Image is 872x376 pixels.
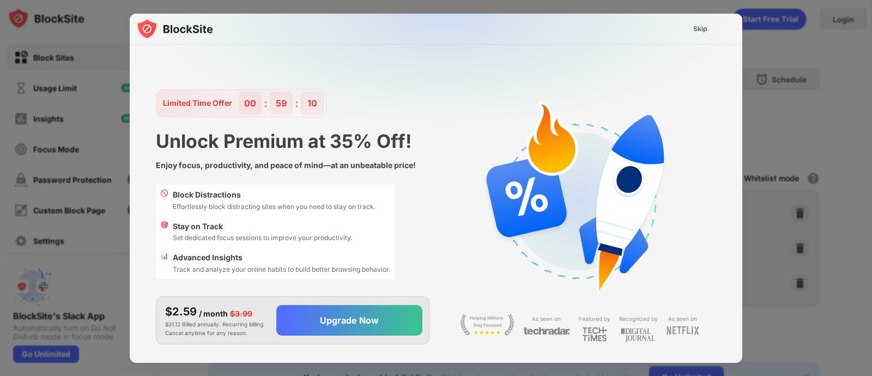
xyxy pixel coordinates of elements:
div: $2.59 [165,303,197,320]
div: 📊 [160,252,168,274]
img: gradient.svg [136,14,749,230]
img: light-stay-focus.svg [460,314,514,336]
div: Skip [693,23,707,34]
div: $31.12 Billed annually. Recurring billing. Cancel anytime for any reason [165,303,268,337]
div: 🎯 [160,220,168,243]
img: light-techradar.svg [523,326,570,336]
div: Advanced Insights [173,252,390,264]
div: Featured by [579,314,610,324]
div: Recognized by [619,314,658,324]
div: Upgrade Now [320,315,379,326]
img: light-digital-journal.svg [621,326,656,344]
div: / month [199,308,228,320]
div: As seen on [532,314,561,324]
img: light-netflix.svg [667,326,699,335]
div: Track and analyze your online habits to build better browsing behavior. [173,264,390,274]
div: As seen on [668,314,697,324]
img: light-techtimes.svg [582,326,607,342]
div: Set dedicated focus sessions to improve your productivity. [173,232,352,243]
div: $3.99 [230,308,252,320]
